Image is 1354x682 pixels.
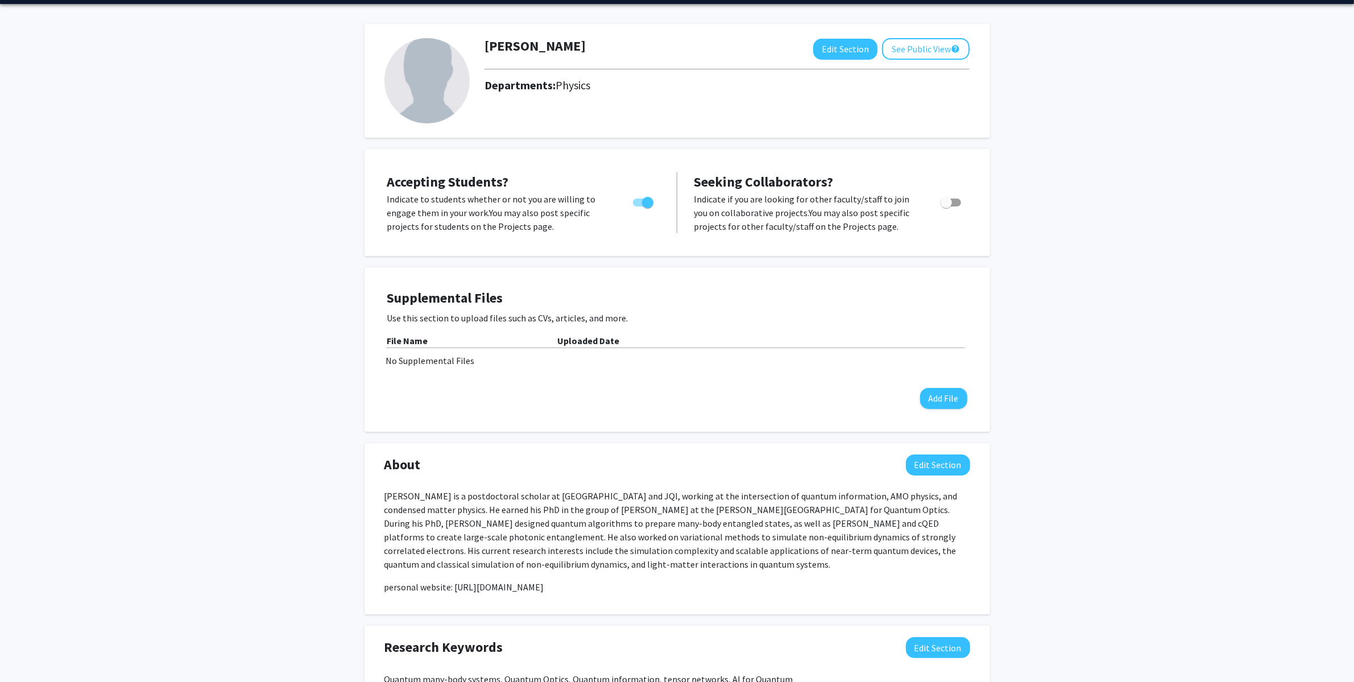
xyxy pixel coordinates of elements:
[951,42,960,56] mat-icon: help
[387,335,428,346] b: File Name
[387,290,967,307] h4: Supplemental Files
[5,69,39,78] label: Font Size
[906,637,970,658] button: Edit Research Keywords
[485,38,586,55] h1: [PERSON_NAME]
[387,173,509,191] span: Accepting Students?
[813,39,877,60] button: Edit Section
[384,637,503,658] span: Research Keywords
[906,454,970,476] button: Edit About
[936,192,967,209] div: Toggle
[558,335,620,346] b: Uploaded Date
[556,78,590,92] span: Physics
[9,631,48,673] iframe: Chat
[387,311,967,325] p: Use this section to upload files such as CVs, articles, and more.
[882,38,970,60] button: See Public View
[386,354,968,367] div: No Supplemental Files
[384,38,470,123] img: Profile Picture
[5,5,166,15] div: Outline
[628,192,660,209] div: Toggle
[920,388,967,409] button: Add File
[17,15,61,24] a: Back to Top
[694,173,834,191] span: Seeking Collaborators?
[476,78,978,92] h2: Departments:
[387,192,611,233] p: Indicate to students whether or not you are willing to engage them in your work. You may also pos...
[384,489,970,571] p: [PERSON_NAME] is a postdoctoral scholar at [GEOGRAPHIC_DATA] and JQI, working at the intersection...
[384,454,421,475] span: About
[14,79,32,89] span: 16 px
[694,192,919,233] p: Indicate if you are looking for other faculty/staff to join you on collaborative projects. You ma...
[5,36,166,48] h3: Style
[384,580,970,594] p: personal website: [URL][DOMAIN_NAME]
